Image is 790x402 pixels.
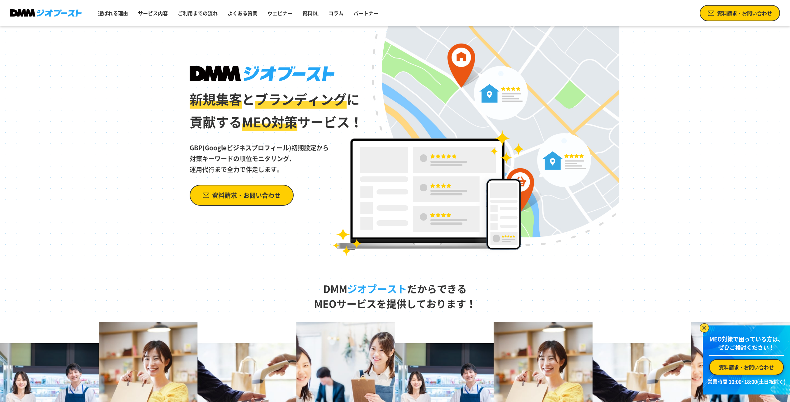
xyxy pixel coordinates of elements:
[717,9,772,17] span: 資料請求・お問い合わせ
[700,323,709,333] img: バナーを閉じる
[326,7,346,19] a: コラム
[265,7,295,19] a: ウェビナー
[190,66,334,82] img: DMMジオブースト
[700,5,780,21] a: 資料請求・お問い合わせ
[225,7,260,19] a: よくある質問
[190,66,363,133] h1: と に 貢献する サービス！
[347,281,407,296] span: ジオブースト
[96,7,130,19] a: 選ばれる理由
[351,7,381,19] a: パートナー
[175,7,220,19] a: ご利用までの流れ
[707,378,786,385] p: 営業時間 10:00~18:00(土日祝除く)
[212,190,281,201] span: 資料請求・お問い合わせ
[242,112,297,131] span: MEO対策
[190,89,242,109] span: 新規集客
[10,9,82,17] img: DMMジオブースト
[190,133,363,175] p: GBP(Googleビジネスプロフィール)初期設定から 対策キーワードの順位モニタリング、 運用代行まで全力で伴走します。
[709,359,784,375] a: 資料請求・お問い合わせ
[255,89,347,109] span: ブランディング
[300,7,321,19] a: 資料DL
[190,185,294,206] a: 資料請求・お問い合わせ
[719,363,774,371] span: 資料請求・お問い合わせ
[135,7,170,19] a: サービス内容
[709,335,784,356] p: MEO対策で困っている方は、 ぜひご検討ください！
